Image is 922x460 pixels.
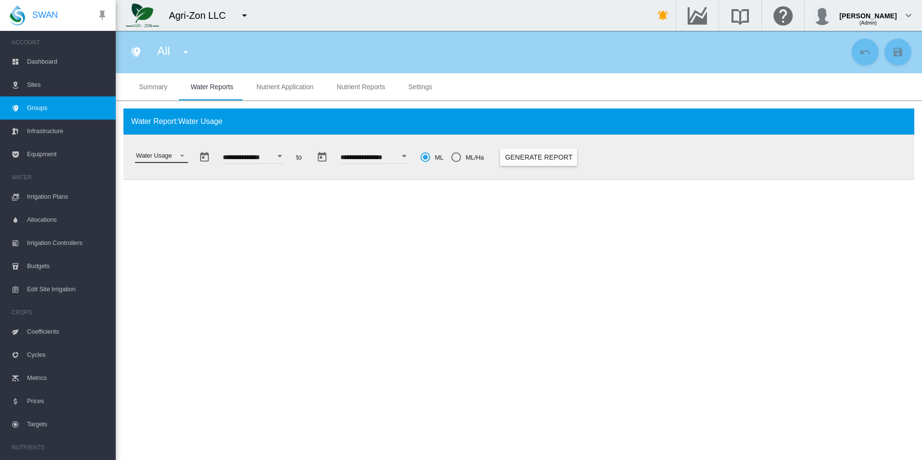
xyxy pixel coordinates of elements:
[32,9,58,21] span: SWAN
[135,149,188,163] md-select: Select a report: Water Usage
[340,154,408,163] input: Enter Date
[195,148,214,167] button: md-calendar
[136,152,172,159] div: Water Usage
[12,170,108,185] span: WATER
[176,42,195,62] button: icon-menu-down
[852,39,879,66] button: Cancel Changes
[395,148,413,165] button: Open calendar
[190,83,233,91] span: Water Reports
[27,208,108,231] span: Allocations
[451,153,484,162] md-radio-button: ML/Ha
[27,231,108,255] span: Irrigation Controllers
[169,9,234,22] div: Agri-Zon LLC
[126,42,146,62] button: Click to go to list of groups
[271,148,288,165] button: Open calendar
[10,5,25,26] img: SWAN-Landscape-Logo-Colour-drop.png
[27,50,108,73] span: Dashboard
[27,96,108,120] span: Groups
[729,10,752,21] md-icon: Search the knowledge base
[312,148,332,167] button: md-calendar
[884,39,911,66] button: Save Changes
[657,10,669,21] md-icon: icon-bell-ring
[12,305,108,320] span: CROPS
[27,143,108,166] span: Equipment
[27,185,108,208] span: Irrigation Plans
[420,153,444,162] md-radio-button: ML
[859,20,877,26] span: (Admin)
[131,116,222,127] span: Water Report:
[139,83,167,91] span: Summary
[686,10,709,21] md-icon: Go to the Data Hub
[27,255,108,278] span: Budgets
[130,46,142,58] md-icon: icon-map-marker-multiple
[27,278,108,301] span: Edit Site Irrigation
[892,46,904,58] md-icon: icon-content-save
[27,73,108,96] span: Sites
[337,83,385,91] span: Nutrient Reports
[223,154,284,163] input: Enter Date
[27,320,108,343] span: Coefficients
[653,6,673,25] button: icon-bell-ring
[12,35,108,50] span: ACCOUNT
[27,366,108,390] span: Metrics
[840,7,897,17] div: [PERSON_NAME]
[772,10,795,21] md-icon: Click here for help
[12,440,108,455] span: NUTRIENTS
[408,83,433,91] span: Settings
[859,46,871,58] md-icon: icon-undo
[27,343,108,366] span: Cycles
[903,10,914,21] md-icon: icon-chevron-down
[27,390,108,413] span: Prices
[257,83,314,91] span: Nutrient Application
[296,153,301,162] span: to
[157,44,170,57] span: All
[500,149,577,166] button: Generate Report
[27,120,108,143] span: Infrastructure
[27,413,108,436] span: Targets
[96,10,108,21] md-icon: icon-pin
[126,3,159,27] img: 7FicoSLW9yRjj7F2+0uvjPufP+ga39vogPu+G1+wvBtcm3fNv859aGr42DJ5pXiEAAAAAAAAAAAAAAAAAAAAAAAAAAAAAAAAA...
[180,46,191,58] md-icon: icon-menu-down
[178,117,223,125] span: Water Usage
[235,6,254,25] button: icon-menu-down
[813,6,832,25] img: profile.jpg
[239,10,250,21] md-icon: icon-menu-down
